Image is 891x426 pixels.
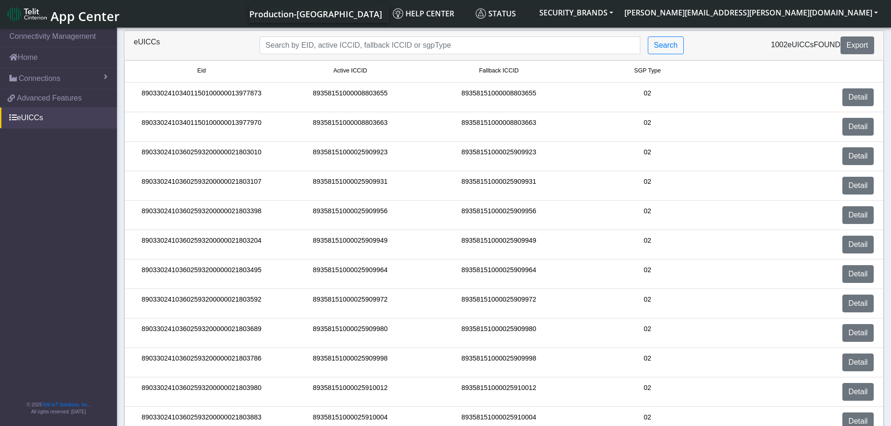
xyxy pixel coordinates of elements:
div: 89033024103401150100000013977970 [127,118,276,136]
div: 89358151000025909931 [425,177,573,195]
img: knowledge.svg [393,8,403,19]
input: Search... [260,36,640,54]
button: [PERSON_NAME][EMAIL_ADDRESS][PERSON_NAME][DOMAIN_NAME] [619,4,884,21]
a: Detail [842,324,874,342]
div: 89358151000025909949 [425,236,573,253]
span: 1002 [771,41,788,49]
div: 89358151000025909998 [276,354,425,371]
span: Connections [19,73,60,84]
div: 02 [573,383,722,401]
a: Detail [842,206,874,224]
div: 89358151000025909949 [276,236,425,253]
div: 89358151000025909972 [425,295,573,312]
span: Advanced Features [17,93,82,104]
div: 89358151000025909923 [425,147,573,165]
div: 89358151000025909980 [276,324,425,342]
div: 89358151000008803655 [276,88,425,106]
span: Active ICCID [333,66,367,75]
div: 89358151000008803655 [425,88,573,106]
span: Export [847,41,868,49]
div: 89033024103401150100000013977873 [127,88,276,106]
span: Fallback ICCID [479,66,519,75]
div: 89033024103602593200000021803592 [127,295,276,312]
div: 89358151000008803663 [425,118,573,136]
a: App Center [7,4,118,24]
span: Help center [393,8,454,19]
div: 89358151000025909956 [276,206,425,224]
div: 89358151000025909980 [425,324,573,342]
a: Telit IoT Solutions, Inc. [42,402,89,407]
div: 89033024103602593200000021803398 [127,206,276,224]
a: Detail [842,147,874,165]
div: 89033024103602593200000021803980 [127,383,276,401]
span: Production-[GEOGRAPHIC_DATA] [249,8,382,20]
a: Detail [842,265,874,283]
div: 89358151000025909923 [276,147,425,165]
div: eUICCs [127,36,253,54]
div: 89358151000025910012 [425,383,573,401]
div: 89033024103602593200000021803495 [127,265,276,283]
a: Help center [389,4,472,23]
img: status.svg [476,8,486,19]
a: Detail [842,354,874,371]
a: Detail [842,118,874,136]
a: Your current platform instance [249,4,382,23]
a: Detail [842,236,874,253]
a: Detail [842,383,874,401]
div: 89033024103602593200000021803689 [127,324,276,342]
div: 89358151000025909972 [276,295,425,312]
div: 89358151000025909931 [276,177,425,195]
span: eUICCs [788,41,814,49]
button: Search [648,36,684,54]
div: 89358151000025910012 [276,383,425,401]
a: Detail [842,177,874,195]
a: Detail [842,88,874,106]
div: 89358151000025909964 [276,265,425,283]
span: found [814,41,840,49]
div: 02 [573,354,722,371]
div: 02 [573,324,722,342]
div: 02 [573,88,722,106]
div: 89358151000025909998 [425,354,573,371]
button: Export [840,36,874,54]
div: 02 [573,147,722,165]
div: 02 [573,236,722,253]
span: SGP Type [634,66,661,75]
button: SECURITY_BRANDS [534,4,619,21]
span: Eid [197,66,206,75]
div: 89033024103602593200000021803010 [127,147,276,165]
div: 89358151000025909964 [425,265,573,283]
span: Status [476,8,516,19]
div: 89358151000008803663 [276,118,425,136]
div: 02 [573,206,722,224]
div: 02 [573,177,722,195]
span: App Center [51,7,120,25]
div: 02 [573,118,722,136]
div: 89033024103602593200000021803204 [127,236,276,253]
div: 02 [573,295,722,312]
img: logo-telit-cinterion-gw-new.png [7,7,47,22]
a: Detail [842,295,874,312]
div: 89033024103602593200000021803107 [127,177,276,195]
div: 89358151000025909956 [425,206,573,224]
div: 89033024103602593200000021803786 [127,354,276,371]
div: 02 [573,265,722,283]
a: Status [472,4,534,23]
